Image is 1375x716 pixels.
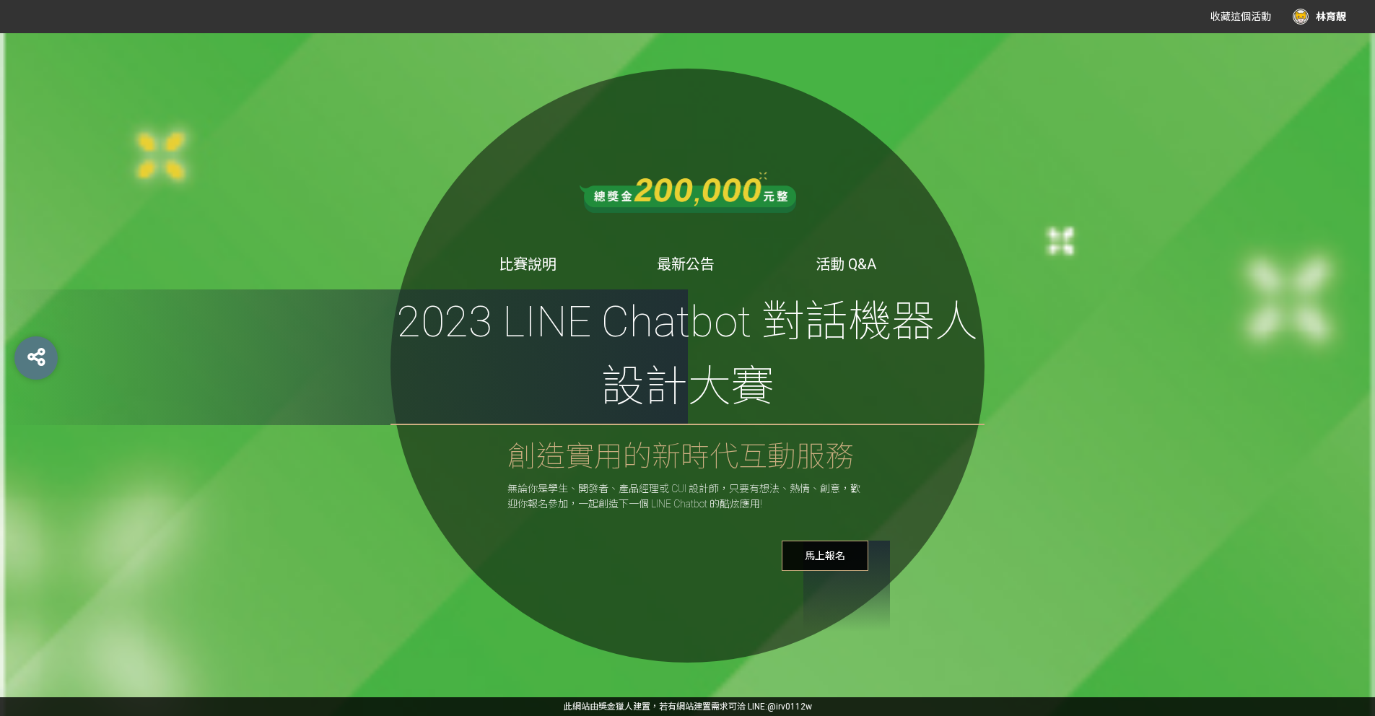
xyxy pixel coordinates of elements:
[767,702,812,712] a: @irv0112w
[499,256,556,273] a: 比賽說明
[390,289,985,425] span: 2023 LINE Chatbot 對話機器人設計大賽
[580,171,796,212] img: 70794f8c-5b41-446d-ab3d-be35eb8eb9ce.png
[782,541,868,571] span: 馬上報名
[507,440,854,473] span: 創造實用的新時代互動服務
[507,483,860,510] span: 無論你是學生、開發者、產品經理或 CUI 設計師，只要有想法、熱情、創意，歡迎你報名參加，一起創造下一個 LINE Chatbot 的酷炫應用!
[1210,11,1271,22] span: 收藏這個活動
[657,256,715,273] a: 最新公告
[564,702,728,712] a: 此網站由獎金獵人建置，若有網站建置需求
[816,256,876,273] a: 活動 Q&A
[564,702,812,712] span: 可洽 LINE:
